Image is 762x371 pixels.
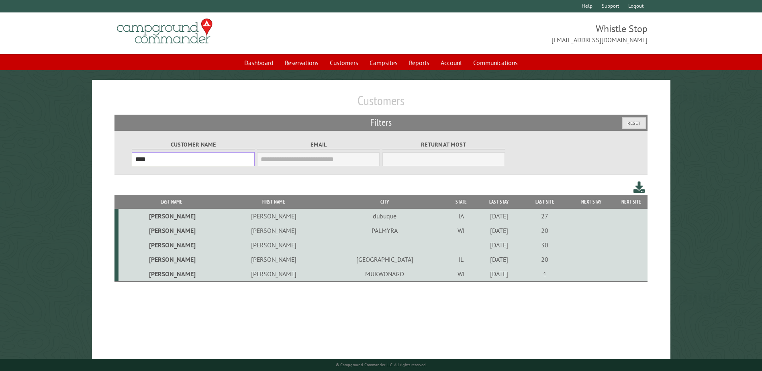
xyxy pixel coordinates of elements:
[522,195,568,209] th: Last Site
[522,238,568,252] td: 30
[323,223,446,238] td: PALMYRA
[468,55,523,70] a: Communications
[477,270,521,278] div: [DATE]
[522,252,568,267] td: 20
[239,55,278,70] a: Dashboard
[114,93,647,115] h1: Customers
[118,252,224,267] td: [PERSON_NAME]
[323,252,446,267] td: [GEOGRAPHIC_DATA]
[382,140,505,149] label: Return at most
[224,267,323,281] td: [PERSON_NAME]
[446,195,476,209] th: State
[522,209,568,223] td: 27
[436,55,467,70] a: Account
[224,223,323,238] td: [PERSON_NAME]
[336,362,427,367] small: © Campground Commander LLC. All rights reserved.
[446,223,476,238] td: WI
[477,212,521,220] div: [DATE]
[446,209,476,223] td: IA
[476,195,522,209] th: Last Stay
[323,267,446,281] td: MUKWONAGO
[615,195,648,209] th: Next Site
[477,241,521,249] div: [DATE]
[257,140,380,149] label: Email
[446,252,476,267] td: IL
[224,195,323,209] th: First Name
[118,223,224,238] td: [PERSON_NAME]
[567,195,615,209] th: Next Stay
[323,195,446,209] th: City
[622,117,646,129] button: Reset
[325,55,363,70] a: Customers
[224,252,323,267] td: [PERSON_NAME]
[224,209,323,223] td: [PERSON_NAME]
[381,22,648,45] span: Whistle Stop [EMAIL_ADDRESS][DOMAIN_NAME]
[118,238,224,252] td: [PERSON_NAME]
[114,115,647,130] h2: Filters
[224,238,323,252] td: [PERSON_NAME]
[132,140,254,149] label: Customer Name
[323,209,446,223] td: dubuque
[118,209,224,223] td: [PERSON_NAME]
[477,226,521,234] div: [DATE]
[477,255,521,263] div: [DATE]
[522,223,568,238] td: 20
[365,55,402,70] a: Campsites
[404,55,434,70] a: Reports
[633,180,645,195] a: Download this customer list (.csv)
[118,195,224,209] th: Last Name
[522,267,568,281] td: 1
[118,267,224,281] td: [PERSON_NAME]
[114,16,215,47] img: Campground Commander
[280,55,323,70] a: Reservations
[446,267,476,281] td: WI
